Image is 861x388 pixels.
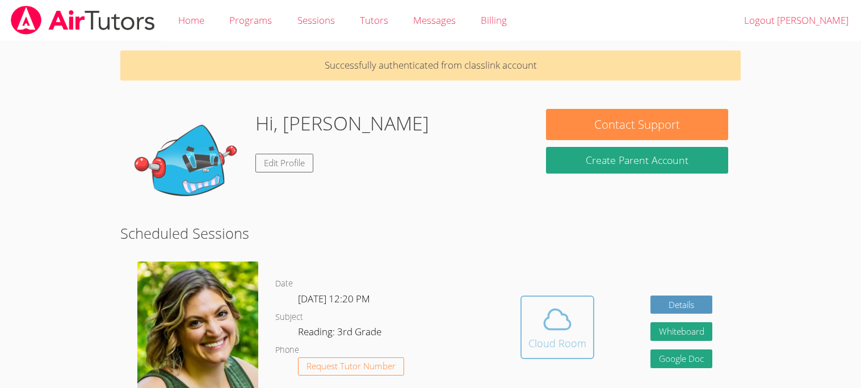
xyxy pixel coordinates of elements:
button: Whiteboard [650,322,713,341]
button: Cloud Room [520,296,594,359]
button: Create Parent Account [546,147,728,174]
a: Details [650,296,713,314]
a: Google Doc [650,349,713,368]
dt: Subject [275,310,303,324]
h2: Scheduled Sessions [120,222,740,244]
a: Edit Profile [255,154,313,172]
dt: Date [275,277,293,291]
button: Request Tutor Number [298,357,404,376]
span: Request Tutor Number [306,362,396,370]
span: [DATE] 12:20 PM [298,292,370,305]
img: default.png [133,109,246,222]
button: Contact Support [546,109,728,140]
span: Messages [413,14,456,27]
h1: Hi, [PERSON_NAME] [255,109,429,138]
div: Cloud Room [528,335,586,351]
p: Successfully authenticated from classlink account [120,50,740,81]
dd: Reading: 3rd Grade [298,324,384,343]
dt: Phone [275,343,299,357]
img: airtutors_banner-c4298cdbf04f3fff15de1276eac7730deb9818008684d7c2e4769d2f7ddbe033.png [10,6,156,35]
